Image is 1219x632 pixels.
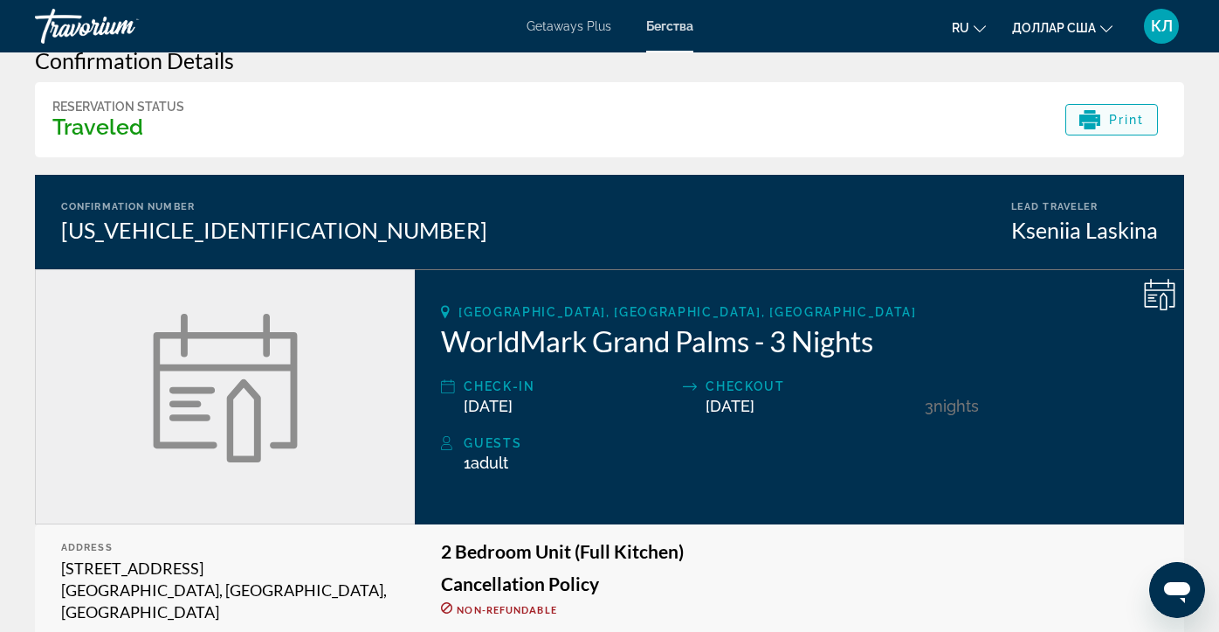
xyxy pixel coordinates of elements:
font: ru [952,21,969,35]
span: [DATE] [706,397,754,415]
span: 3 [925,397,933,415]
span: Non-refundable [457,604,556,615]
button: Изменить язык [952,15,986,40]
div: Reservation Status [52,100,184,114]
h3: 2 Bedroom Unit (Full Kitchen) [441,542,1158,561]
div: [US_VEHICLE_IDENTIFICATION_NUMBER] [61,217,487,243]
button: Меню пользователя [1139,8,1184,45]
span: Adult [471,454,508,472]
h2: WorldMark Grand Palms - 3 Nights [441,323,1158,358]
div: Confirmation Number [61,201,487,212]
h3: Traveled [52,114,184,140]
button: Print [1065,104,1159,135]
div: Lead Traveler [1011,201,1158,212]
div: Check-In [464,376,674,397]
div: Guests [464,433,1158,454]
div: [STREET_ADDRESS] [GEOGRAPHIC_DATA], [GEOGRAPHIC_DATA], [GEOGRAPHIC_DATA] [61,558,389,623]
span: Print [1109,113,1145,127]
a: Бегства [646,19,693,33]
span: [GEOGRAPHIC_DATA], [GEOGRAPHIC_DATA], [GEOGRAPHIC_DATA] [458,305,916,319]
iframe: Кнопка запуска окна обмена сообщениями [1149,562,1205,618]
div: Checkout [706,376,916,397]
img: WorldMark Grand Palms - 3 Nights [151,314,300,462]
a: Getaways Plus [527,19,611,33]
div: Kseniia Laskina [1011,217,1158,243]
div: Address [61,542,389,553]
font: доллар США [1012,21,1096,35]
h3: Cancellation Policy [441,574,1158,594]
span: 1 [464,454,508,472]
span: [DATE] [464,397,513,415]
h3: Confirmation Details [35,47,1184,73]
span: Nights [933,397,979,415]
button: Изменить валюту [1012,15,1112,40]
font: КЛ [1151,17,1173,35]
a: Травориум [35,3,210,49]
